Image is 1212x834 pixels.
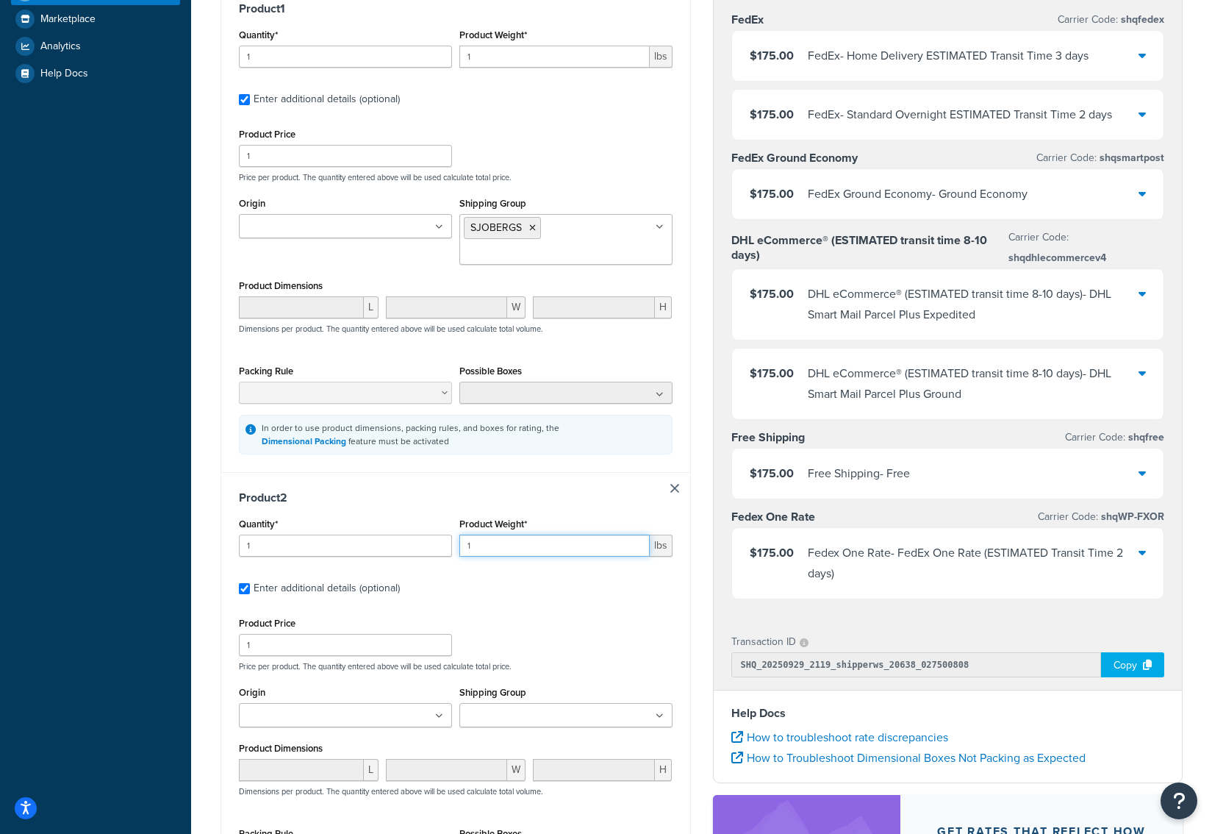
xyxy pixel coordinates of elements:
label: Quantity* [239,518,278,530]
span: L [364,759,379,781]
label: Packing Rule [239,366,293,377]
div: FedEx - Standard Overnight ESTIMATED Transit Time 2 days [808,104,1112,125]
div: FedEx - Home Delivery ESTIMATED Transit Time 3 days [808,46,1089,66]
p: Price per product. The quantity entered above will be used calculate total price. [235,172,676,182]
a: How to troubleshoot rate discrepancies [731,729,948,746]
label: Quantity* [239,29,278,40]
div: Fedex One Rate - FedEx One Rate (ESTIMATED Transit Time 2 days) [808,543,1139,584]
label: Shipping Group [459,198,526,209]
div: FedEx Ground Economy - Ground Economy [808,184,1028,204]
label: Product Price [239,618,295,629]
h3: Free Shipping [731,430,805,445]
p: Transaction ID [731,632,796,652]
span: lbs [650,535,673,557]
input: 0 [239,535,452,557]
span: W [507,759,526,781]
span: lbs [650,46,673,68]
button: Open Resource Center [1161,783,1197,819]
div: DHL eCommerce® (ESTIMATED transit time 8-10 days) - DHL Smart Mail Parcel Plus Ground [808,363,1139,404]
div: Enter additional details (optional) [254,89,400,110]
span: shqfree [1125,430,1164,445]
input: 0.00 [459,535,650,557]
label: Product Weight* [459,518,527,530]
div: DHL eCommerce® (ESTIMATED transit time 8-10 days) - DHL Smart Mail Parcel Plus Expedited [808,284,1139,325]
p: Carrier Code: [1058,10,1164,30]
label: Product Weight* [459,29,527,40]
span: shqfedex [1118,12,1164,27]
span: $175.00 [750,47,794,64]
span: Analytics [40,40,81,53]
label: Product Dimensions [239,743,323,754]
p: Carrier Code: [1036,148,1164,168]
a: Analytics [11,33,180,60]
p: Price per product. The quantity entered above will be used calculate total price. [235,661,676,671]
h3: Product 2 [239,491,673,505]
a: Dimensional Packing [262,435,346,448]
input: 0 [239,46,452,68]
span: $175.00 [750,106,794,123]
p: Carrier Code: [1038,507,1164,527]
span: shqdhlecommercev4 [1008,250,1106,265]
h3: FedEx Ground Economy [731,151,858,165]
label: Possible Boxes [459,366,522,377]
label: Product Dimensions [239,280,323,291]
h3: Product 1 [239,1,673,16]
a: Marketplace [11,6,180,32]
span: $175.00 [750,365,794,382]
div: Free Shipping - Free [808,463,910,484]
span: $175.00 [750,465,794,482]
span: H [655,759,672,781]
span: SJOBERGS [470,220,522,235]
span: shqsmartpost [1097,150,1164,165]
span: W [507,296,526,318]
p: Carrier Code: [1065,427,1164,448]
label: Origin [239,687,265,698]
input: 0.00 [459,46,650,68]
span: shqWP-FXOR [1098,509,1164,524]
div: Enter additional details (optional) [254,578,400,599]
span: $175.00 [750,185,794,202]
a: Remove Item [670,484,679,493]
h3: FedEx [731,13,764,27]
div: Copy [1101,652,1164,677]
span: L [364,296,379,318]
span: $175.00 [750,544,794,561]
span: Help Docs [40,68,88,80]
input: Enter additional details (optional) [239,94,250,105]
p: Dimensions per product. The quantity entered above will be used calculate total volume. [235,324,543,334]
h4: Help Docs [731,705,1165,722]
div: In order to use product dimensions, packing rules, and boxes for rating, the feature must be acti... [262,421,559,448]
a: Help Docs [11,60,180,87]
label: Product Price [239,129,295,140]
p: Carrier Code: [1008,227,1164,268]
h3: Fedex One Rate [731,510,815,524]
p: Dimensions per product. The quantity entered above will be used calculate total volume. [235,786,543,796]
span: $175.00 [750,285,794,302]
span: Marketplace [40,13,96,26]
a: How to Troubleshoot Dimensional Boxes Not Packing as Expected [731,749,1086,766]
label: Shipping Group [459,687,526,698]
input: Enter additional details (optional) [239,583,250,594]
h3: DHL eCommerce® (ESTIMATED transit time 8-10 days) [731,233,1009,263]
span: H [655,296,672,318]
label: Origin [239,198,265,209]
